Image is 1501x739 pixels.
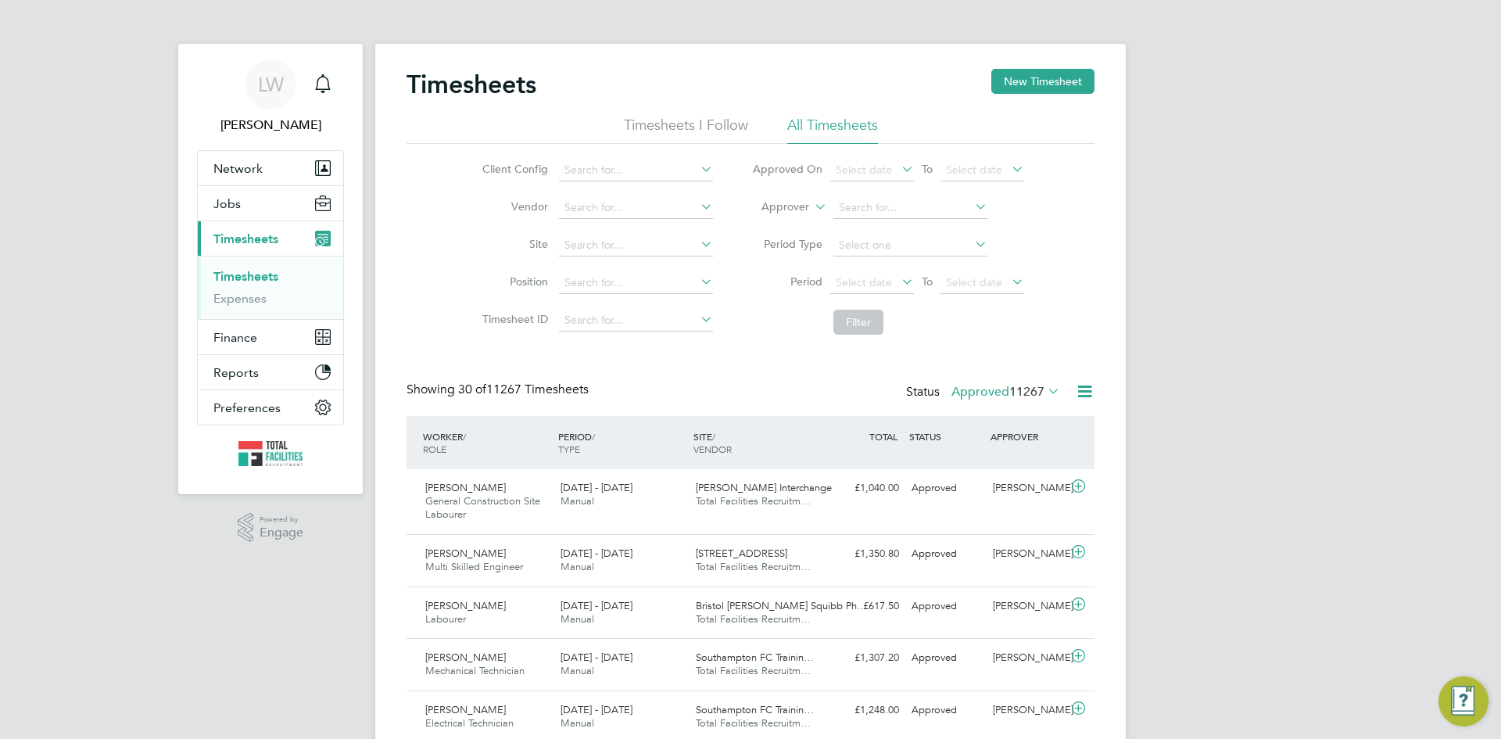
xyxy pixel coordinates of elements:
[905,698,987,723] div: Approved
[917,271,937,292] span: To
[198,256,343,319] div: Timesheets
[1438,676,1488,726] button: Engage Resource Center
[561,599,632,612] span: [DATE] - [DATE]
[696,560,811,573] span: Total Facilities Recruitm…
[712,430,715,443] span: /
[425,560,523,573] span: Multi Skilled Engineer
[836,275,892,289] span: Select date
[198,151,343,185] button: Network
[197,59,344,135] a: LW[PERSON_NAME]
[559,160,713,181] input: Search for...
[425,612,466,626] span: Labourer
[213,231,278,246] span: Timesheets
[213,161,263,176] span: Network
[696,716,811,730] span: Total Facilities Recruitm…
[198,390,343,425] button: Preferences
[592,430,595,443] span: /
[696,494,811,508] span: Total Facilities Recruitm…
[987,645,1068,671] div: [PERSON_NAME]
[696,703,814,716] span: Southampton FC Trainin…
[987,698,1068,723] div: [PERSON_NAME]
[425,481,506,494] span: [PERSON_NAME]
[739,199,809,215] label: Approver
[696,651,814,664] span: Southampton FC Trainin…
[238,441,303,466] img: tfrecruitment-logo-retina.png
[561,547,632,560] span: [DATE] - [DATE]
[991,69,1094,94] button: New Timesheet
[213,269,278,284] a: Timesheets
[561,651,632,664] span: [DATE] - [DATE]
[905,645,987,671] div: Approved
[693,443,732,455] span: VENDOR
[478,162,548,176] label: Client Config
[833,310,883,335] button: Filter
[425,651,506,664] span: [PERSON_NAME]
[213,291,267,306] a: Expenses
[624,116,748,144] li: Timesheets I Follow
[425,599,506,612] span: [PERSON_NAME]
[561,703,632,716] span: [DATE] - [DATE]
[559,272,713,294] input: Search for...
[696,664,811,677] span: Total Facilities Recruitm…
[836,163,892,177] span: Select date
[425,703,506,716] span: [PERSON_NAME]
[478,274,548,289] label: Position
[869,430,897,443] span: TOTAL
[213,330,257,345] span: Finance
[1009,384,1044,400] span: 11267
[198,355,343,389] button: Reports
[696,547,787,560] span: [STREET_ADDRESS]
[463,430,466,443] span: /
[198,221,343,256] button: Timesheets
[824,475,905,501] div: £1,040.00
[946,163,1002,177] span: Select date
[407,69,536,100] h2: Timesheets
[478,237,548,251] label: Site
[178,44,363,494] nav: Main navigation
[559,310,713,332] input: Search for...
[559,235,713,256] input: Search for...
[423,443,446,455] span: ROLE
[987,475,1068,501] div: [PERSON_NAME]
[987,541,1068,567] div: [PERSON_NAME]
[561,612,594,626] span: Manual
[917,159,937,179] span: To
[905,422,987,450] div: STATUS
[213,400,281,415] span: Preferences
[213,196,241,211] span: Jobs
[458,382,589,397] span: 11267 Timesheets
[258,74,284,95] span: LW
[260,526,303,540] span: Engage
[824,645,905,671] div: £1,307.20
[824,541,905,567] div: £1,350.80
[407,382,592,398] div: Showing
[951,384,1060,400] label: Approved
[425,716,514,730] span: Electrical Technician
[213,365,259,380] span: Reports
[787,116,878,144] li: All Timesheets
[906,382,1063,404] div: Status
[905,594,987,619] div: Approved
[905,541,987,567] div: Approved
[905,475,987,501] div: Approved
[561,494,594,508] span: Manual
[458,382,486,397] span: 30 of
[696,612,811,626] span: Total Facilities Recruitm…
[197,441,344,466] a: Go to home page
[696,599,867,612] span: Bristol [PERSON_NAME] Squibb Ph…
[824,698,905,723] div: £1,248.00
[752,237,822,251] label: Period Type
[198,320,343,354] button: Finance
[554,422,690,463] div: PERIOD
[425,494,540,521] span: General Construction Site Labourer
[561,560,594,573] span: Manual
[987,594,1068,619] div: [PERSON_NAME]
[561,664,594,677] span: Manual
[558,443,580,455] span: TYPE
[987,422,1068,450] div: APPROVER
[197,116,344,135] span: Louise Walsh
[561,481,632,494] span: [DATE] - [DATE]
[752,274,822,289] label: Period
[690,422,825,463] div: SITE
[425,664,525,677] span: Mechanical Technician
